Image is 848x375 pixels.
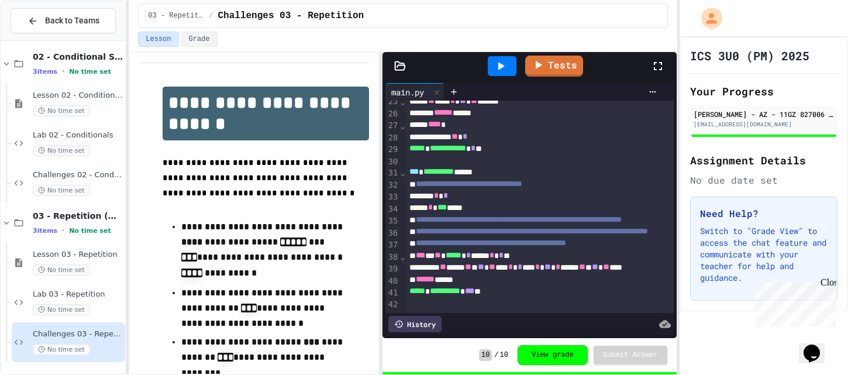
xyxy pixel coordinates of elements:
div: 29 [385,144,400,156]
div: [PERSON_NAME] - AZ - 11GZ 827006 [PERSON_NAME] SS [694,109,834,119]
h2: Assignment Details [690,152,837,168]
div: 38 [385,252,400,263]
button: Back to Teams [11,8,116,33]
span: Submit Answer [603,350,658,360]
iframe: chat widget [799,328,836,363]
span: 3 items [33,68,57,75]
div: 27 [385,120,400,132]
span: 10 [479,349,492,361]
span: Fold line [400,121,406,130]
span: Lab 03 - Repetition [33,290,123,300]
div: 41 [385,287,400,299]
span: No time set [69,68,111,75]
span: Challenges 02 - Conditionals [33,170,123,180]
span: / [209,11,213,20]
span: Fold line [400,97,406,106]
div: 34 [385,204,400,215]
span: No time set [33,304,90,315]
div: No due date set [690,173,837,187]
span: Fold line [400,252,406,262]
span: No time set [33,344,90,355]
div: main.py [385,83,444,101]
button: Lesson [138,32,178,47]
span: No time set [33,264,90,276]
div: 37 [385,239,400,251]
span: 3 items [33,227,57,235]
div: Chat with us now!Close [5,5,81,74]
div: 25 [385,96,400,108]
div: 40 [385,276,400,287]
div: 30 [385,156,400,168]
h2: Your Progress [690,83,837,99]
span: 10 [500,350,508,360]
div: 42 [385,299,400,311]
span: No time set [33,185,90,196]
div: 32 [385,180,400,191]
div: 36 [385,228,400,239]
div: My Account [689,5,725,32]
div: 35 [385,215,400,227]
span: No time set [33,145,90,156]
button: Grade [181,32,218,47]
span: Lab 02 - Conditionals [33,130,123,140]
span: 02 - Conditional Statements (if) [33,51,123,62]
span: • [62,226,64,235]
span: • [62,67,64,76]
a: Tests [525,56,583,77]
span: 03 - Repetition (while and for) [148,11,204,20]
iframe: chat widget [751,277,836,327]
span: Back to Teams [45,15,99,27]
span: Lesson 02 - Conditional Statements (if) [33,91,123,101]
span: / [494,350,498,360]
h3: Need Help? [700,207,828,221]
div: History [388,316,442,332]
h1: ICS 3U0 (PM) 2025 [690,47,809,64]
span: No time set [69,227,111,235]
div: 39 [385,263,400,275]
p: Switch to "Grade View" to access the chat feature and communicate with your teacher for help and ... [700,225,828,284]
span: 03 - Repetition (while and for) [33,211,123,221]
span: No time set [33,105,90,116]
span: Lesson 03 - Repetition [33,250,123,260]
button: View grade [518,345,588,365]
div: main.py [385,86,430,98]
div: [EMAIL_ADDRESS][DOMAIN_NAME] [694,120,834,129]
div: 33 [385,191,400,203]
button: Submit Answer [594,346,667,364]
div: 31 [385,167,400,179]
span: Challenges 03 - Repetition [218,9,364,23]
div: 28 [385,132,400,144]
span: Challenges 03 - Repetition [33,329,123,339]
div: 26 [385,108,400,120]
span: Fold line [400,168,406,177]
